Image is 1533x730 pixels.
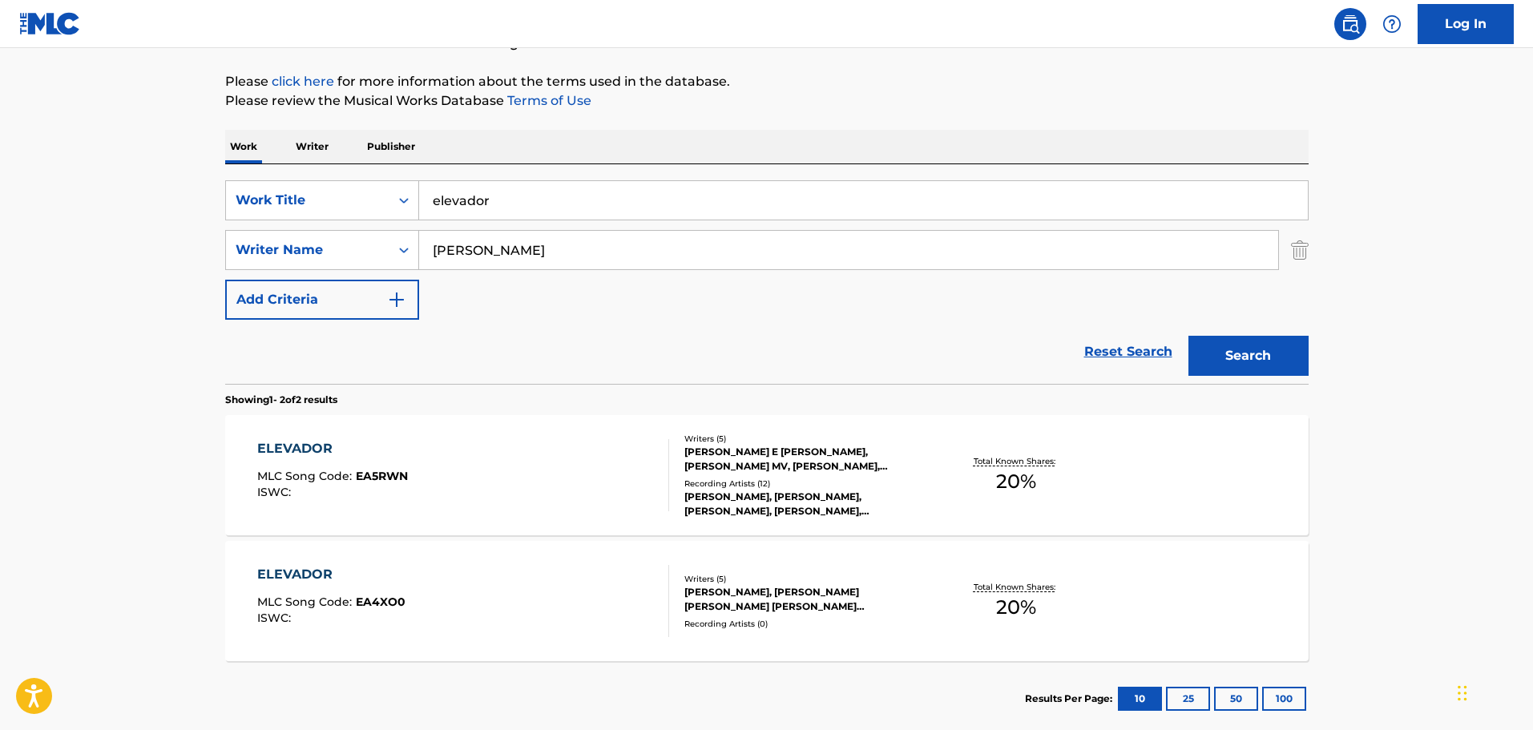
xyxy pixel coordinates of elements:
[1214,687,1258,711] button: 50
[974,455,1059,467] p: Total Known Shares:
[504,93,591,108] a: Terms of Use
[257,565,405,584] div: ELEVADOR
[684,478,926,490] div: Recording Artists ( 12 )
[1382,14,1402,34] img: help
[19,12,81,35] img: MLC Logo
[225,541,1309,661] a: ELEVADORMLC Song Code:EA4XO0ISWC:Writers (5)[PERSON_NAME], [PERSON_NAME] [PERSON_NAME] [PERSON_NA...
[1341,14,1360,34] img: search
[684,433,926,445] div: Writers ( 5 )
[225,415,1309,535] a: ELEVADORMLC Song Code:EA5RWNISWC:Writers (5)[PERSON_NAME] E [PERSON_NAME], [PERSON_NAME] MV, [PER...
[236,240,380,260] div: Writer Name
[1291,230,1309,270] img: Delete Criterion
[1076,334,1180,369] a: Reset Search
[225,280,419,320] button: Add Criteria
[225,180,1309,384] form: Search Form
[1334,8,1366,40] a: Public Search
[291,130,333,163] p: Writer
[1262,687,1306,711] button: 100
[684,445,926,474] div: [PERSON_NAME] E [PERSON_NAME], [PERSON_NAME] MV, [PERSON_NAME], [PERSON_NAME]
[257,439,408,458] div: ELEVADOR
[1453,653,1533,730] iframe: Chat Widget
[225,393,337,407] p: Showing 1 - 2 of 2 results
[257,611,295,625] span: ISWC :
[996,467,1036,496] span: 20 %
[225,72,1309,91] p: Please for more information about the terms used in the database.
[257,595,356,609] span: MLC Song Code :
[996,593,1036,622] span: 20 %
[684,573,926,585] div: Writers ( 5 )
[1458,669,1467,717] div: Drag
[356,469,408,483] span: EA5RWN
[1166,687,1210,711] button: 25
[272,74,334,89] a: click here
[356,595,405,609] span: EA4XO0
[387,290,406,309] img: 9d2ae6d4665cec9f34b9.svg
[1118,687,1162,711] button: 10
[257,485,295,499] span: ISWC :
[1376,8,1408,40] div: Help
[1188,336,1309,376] button: Search
[225,91,1309,111] p: Please review the Musical Works Database
[225,130,262,163] p: Work
[1025,692,1116,706] p: Results Per Page:
[362,130,420,163] p: Publisher
[684,585,926,614] div: [PERSON_NAME], [PERSON_NAME] [PERSON_NAME] [PERSON_NAME] [PERSON_NAME] MV, [PERSON_NAME]
[236,191,380,210] div: Work Title
[974,581,1059,593] p: Total Known Shares:
[257,469,356,483] span: MLC Song Code :
[1418,4,1514,44] a: Log In
[684,490,926,518] div: [PERSON_NAME], [PERSON_NAME], [PERSON_NAME], [PERSON_NAME], [PERSON_NAME]
[684,618,926,630] div: Recording Artists ( 0 )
